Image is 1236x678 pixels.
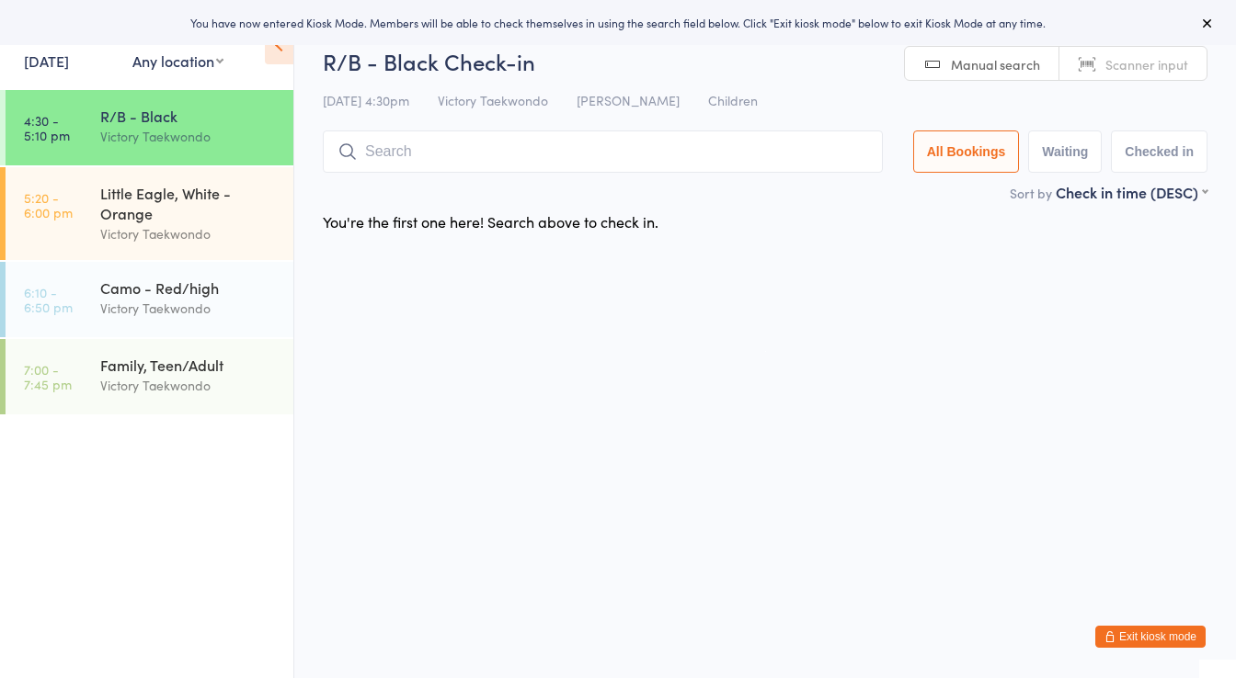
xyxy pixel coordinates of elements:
div: R/B - Black [100,106,278,126]
div: Check in time (DESC) [1056,182,1207,202]
div: Any location [132,51,223,71]
span: [DATE] 4:30pm [323,91,409,109]
div: Family, Teen/Adult [100,355,278,375]
div: Victory Taekwondo [100,375,278,396]
h2: R/B - Black Check-in [323,46,1207,76]
span: Scanner input [1105,55,1188,73]
a: [DATE] [24,51,69,71]
span: Children [708,91,758,109]
span: Manual search [951,55,1040,73]
a: 6:10 -6:50 pmCamo - Red/highVictory Taekwondo [6,262,293,337]
time: 4:30 - 5:10 pm [24,113,70,142]
time: 6:10 - 6:50 pm [24,285,73,314]
button: All Bookings [913,130,1020,173]
div: Victory Taekwondo [100,298,278,319]
a: 4:30 -5:10 pmR/B - BlackVictory Taekwondo [6,90,293,165]
a: 7:00 -7:45 pmFamily, Teen/AdultVictory Taekwondo [6,339,293,414]
time: 5:20 - 6:00 pm [24,190,73,220]
div: You have now entered Kiosk Mode. Members will be able to check themselves in using the search fie... [29,15,1207,30]
div: Victory Taekwondo [100,223,278,244]
button: Exit kiosk mode [1095,626,1206,648]
a: 5:20 -6:00 pmLittle Eagle, White - OrangeVictory Taekwondo [6,167,293,260]
span: [PERSON_NAME] [577,91,680,109]
button: Waiting [1028,130,1102,173]
label: Sort by [1010,184,1052,202]
div: Victory Taekwondo [100,126,278,147]
input: Search [323,130,883,173]
time: 7:00 - 7:45 pm [24,362,72,391]
button: Checked in [1111,130,1207,173]
span: Victory Taekwondo [438,91,548,109]
div: Little Eagle, White - Orange [100,183,278,223]
div: Camo - Red/high [100,277,278,298]
div: You're the first one here! Search above to check in. [323,211,658,232]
